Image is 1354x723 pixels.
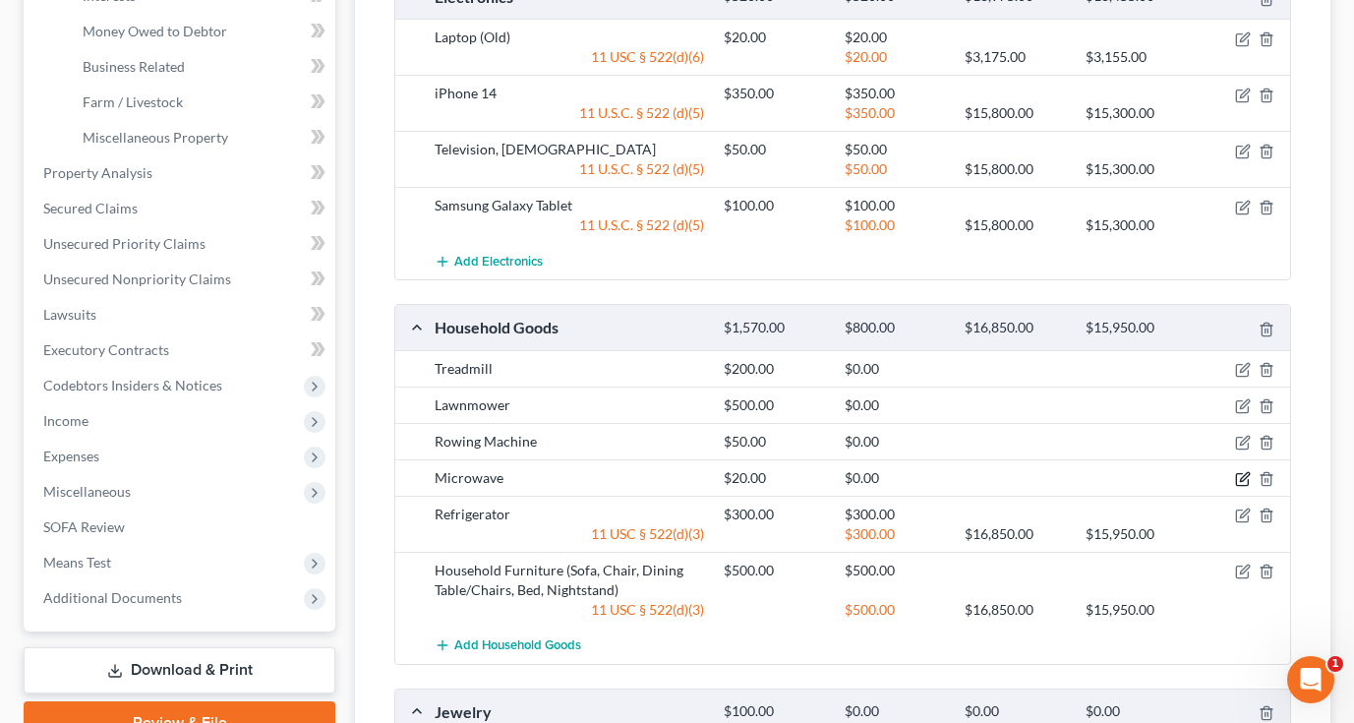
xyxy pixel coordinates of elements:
div: $20.00 [835,28,955,47]
div: $300.00 [835,524,955,544]
div: $50.00 [835,159,955,179]
div: $100.00 [714,702,834,721]
div: 11 U.S.C. § 522 (d)(5) [425,215,714,235]
span: 1 [1327,656,1343,672]
div: $0.00 [1076,702,1196,721]
div: Household Furniture (Sofa, Chair, Dining Table/Chairs, Bed, Nightstand) [425,561,714,600]
div: $50.00 [835,140,955,159]
div: $0.00 [835,468,955,488]
div: 11 USC § 522(d)(3) [425,600,714,620]
a: Money Owed to Debtor [67,14,335,49]
div: Rowing Machine [425,432,714,452]
div: Treadmill [425,359,714,379]
span: Money Owed to Debtor [83,23,227,39]
div: $0.00 [835,395,955,415]
div: 11 USC § 522(d)(3) [425,524,714,544]
div: $0.00 [835,432,955,452]
span: Property Analysis [43,164,152,181]
span: Codebtors Insiders & Notices [43,377,222,393]
div: $100.00 [835,215,955,235]
div: 11 U.S.C. § 522 (d)(5) [425,159,714,179]
a: Unsecured Priority Claims [28,226,335,262]
div: $15,300.00 [1076,215,1196,235]
span: Income [43,412,88,429]
div: $3,175.00 [955,47,1075,67]
div: $50.00 [714,432,834,452]
span: Expenses [43,448,99,464]
div: $20.00 [835,47,955,67]
button: Add Household Goods [435,628,581,664]
a: Business Related [67,49,335,85]
div: $350.00 [714,84,834,103]
a: Download & Print [24,647,335,693]
div: Television, [DEMOGRAPHIC_DATA] [425,140,714,159]
div: $16,850.00 [955,600,1075,620]
a: Farm / Livestock [67,85,335,120]
div: $3,155.00 [1076,47,1196,67]
a: Miscellaneous Property [67,120,335,155]
a: Secured Claims [28,191,335,226]
div: $20.00 [714,468,834,488]
div: 11 U.S.C. § 522 (d)(5) [425,103,714,123]
div: $500.00 [714,395,834,415]
div: Refrigerator [425,505,714,524]
div: $800.00 [835,319,955,337]
iframe: Intercom live chat [1287,656,1334,703]
div: $0.00 [955,702,1075,721]
div: $16,850.00 [955,319,1075,337]
div: Household Goods [425,317,714,337]
div: iPhone 14 [425,84,714,103]
div: $0.00 [835,359,955,379]
span: Add Household Goods [454,637,581,653]
span: Lawsuits [43,306,96,323]
a: Executory Contracts [28,332,335,368]
div: $0.00 [835,702,955,721]
span: Additional Documents [43,589,182,606]
div: $350.00 [835,84,955,103]
div: $15,800.00 [955,159,1075,179]
a: SOFA Review [28,510,335,545]
div: $15,950.00 [1076,524,1196,544]
a: Lawsuits [28,297,335,332]
div: $200.00 [714,359,834,379]
button: Add Electronics [435,243,543,279]
span: Executory Contracts [43,341,169,358]
div: $100.00 [714,196,834,215]
div: $15,300.00 [1076,159,1196,179]
div: Jewelry [425,701,714,722]
div: Microwave [425,468,714,488]
span: SOFA Review [43,518,125,535]
div: $15,800.00 [955,103,1075,123]
a: Unsecured Nonpriority Claims [28,262,335,297]
div: $500.00 [835,600,955,620]
span: Unsecured Priority Claims [43,235,206,252]
div: $16,850.00 [955,524,1075,544]
span: Miscellaneous Property [83,129,228,146]
div: $15,800.00 [955,215,1075,235]
span: Add Electronics [454,254,543,270]
div: $100.00 [835,196,955,215]
div: $500.00 [714,561,834,580]
span: Business Related [83,58,185,75]
div: $350.00 [835,103,955,123]
span: Miscellaneous [43,483,131,500]
div: 11 USC § 522(d)(6) [425,47,714,67]
div: $1,570.00 [714,319,834,337]
span: Secured Claims [43,200,138,216]
div: $300.00 [714,505,834,524]
span: Unsecured Nonpriority Claims [43,271,231,287]
span: Means Test [43,554,111,571]
div: Samsung Galaxy Tablet [425,196,714,215]
a: Property Analysis [28,155,335,191]
div: $500.00 [835,561,955,580]
div: Lawnmower [425,395,714,415]
div: $15,300.00 [1076,103,1196,123]
div: $15,950.00 [1076,600,1196,620]
span: Farm / Livestock [83,93,183,110]
div: $50.00 [714,140,834,159]
div: Laptop (Old) [425,28,714,47]
div: $15,950.00 [1076,319,1196,337]
div: $300.00 [835,505,955,524]
div: $20.00 [714,28,834,47]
